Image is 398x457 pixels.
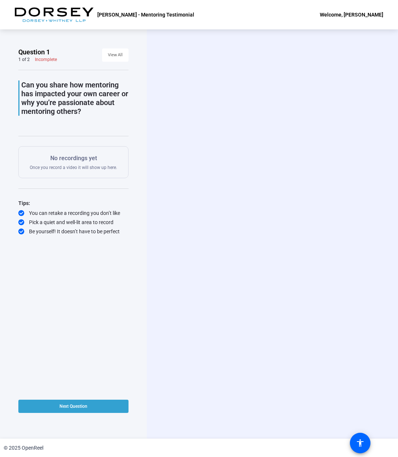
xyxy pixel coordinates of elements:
p: No recordings yet [30,154,117,163]
div: Be yourself! It doesn’t have to be perfect [18,228,129,235]
div: Once you record a video it will show up here. [30,154,117,170]
span: View All [108,50,123,61]
div: 1 of 2 [18,57,30,62]
span: Question 1 [18,48,50,57]
div: Pick a quiet and well-lit area to record [18,219,129,226]
p: [PERSON_NAME] - Mentoring Testimonial [97,10,194,19]
p: Can you share how mentoring has impacted your own career or why you’re passionate about mentoring... [21,80,129,116]
div: © 2025 OpenReel [4,444,43,452]
img: OpenReel logo [15,7,94,22]
div: Tips: [18,199,129,208]
div: Incomplete [35,57,57,62]
span: Next Question [59,404,87,409]
button: Next Question [18,400,129,413]
div: Welcome, [PERSON_NAME] [320,10,383,19]
mat-icon: accessibility [356,439,365,447]
div: You can retake a recording you don’t like [18,209,129,217]
button: View All [102,48,129,62]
